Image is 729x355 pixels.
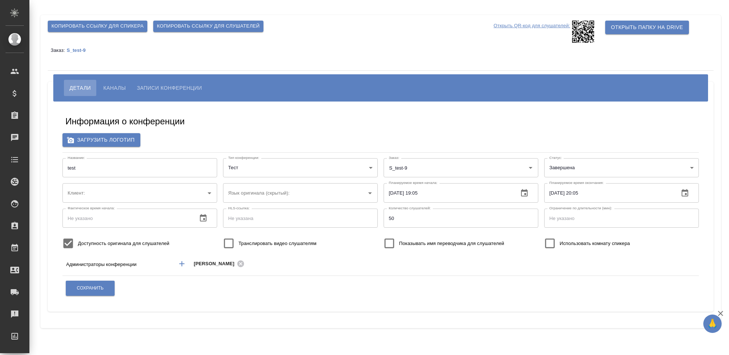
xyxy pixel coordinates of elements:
[137,84,202,92] span: Записи конференции
[639,263,640,265] button: Open
[493,21,570,43] p: Открыть QR-код для слушателей:
[204,188,215,198] button: Open
[194,260,239,267] span: [PERSON_NAME]
[65,116,185,127] h5: Информация о конференции
[67,47,91,53] a: S_test-9
[68,135,134,145] span: Загрузить логотип
[544,209,699,228] input: Не указано
[399,240,504,247] span: Показывать имя переводчика для слушателей
[48,21,147,32] button: Копировать ссылку для спикера
[544,158,699,177] div: Завершена
[223,158,378,177] div: Тест
[238,240,316,247] span: Транслировать видео слушателям
[103,84,126,92] span: Каналы
[223,209,378,228] input: Не указана
[706,316,719,331] span: 🙏
[62,133,140,147] label: Загрузить логотип
[51,22,144,31] span: Копировать ссылку для спикера
[62,209,191,228] input: Не указано
[384,209,538,228] input: Не указано
[51,47,67,53] p: Заказ:
[194,259,247,268] div: [PERSON_NAME]
[544,183,673,202] input: Не указано
[66,281,115,296] button: Сохранить
[69,84,91,92] span: Детали
[78,240,169,247] span: Доступность оригинала для слушателей
[153,21,263,32] button: Копировать ссылку для слушателей
[62,158,217,177] input: Не указан
[703,315,722,333] button: 🙏
[560,240,630,247] span: Использовать комнату спикера
[525,163,536,173] button: Open
[365,188,375,198] button: Open
[157,22,260,31] span: Копировать ссылку для слушателей
[611,23,683,32] span: Открыть папку на Drive
[384,183,513,202] input: Не указано
[66,261,171,268] p: Администраторы конференции
[605,21,689,34] button: Открыть папку на Drive
[173,255,191,273] button: Добавить менеджера
[77,285,104,291] span: Сохранить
